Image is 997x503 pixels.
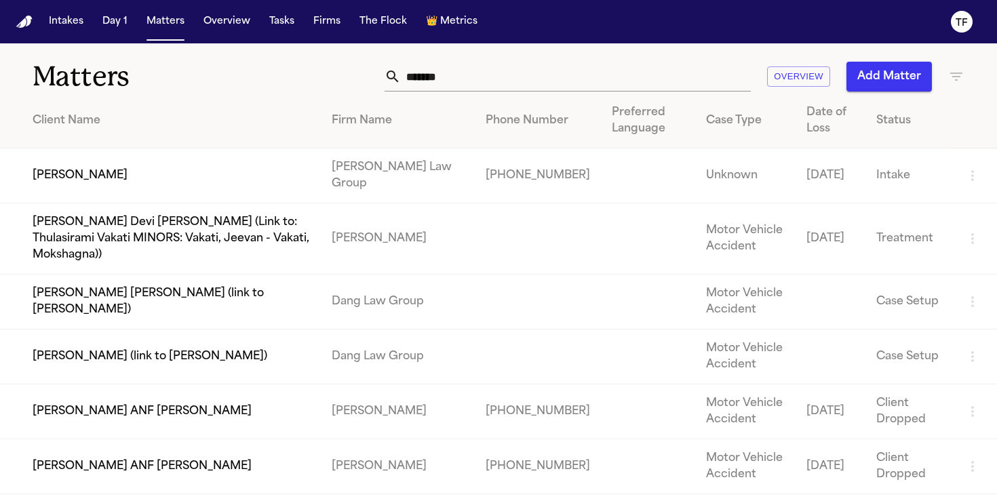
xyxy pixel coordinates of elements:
td: Motor Vehicle Accident [695,203,796,275]
td: [PERSON_NAME] [321,203,475,275]
button: Overview [198,9,256,34]
a: Home [16,16,33,28]
td: Motor Vehicle Accident [695,275,796,329]
td: Unknown [695,148,796,203]
button: Overview [767,66,830,87]
td: [DATE] [796,203,865,275]
td: [DATE] [796,384,865,439]
td: [PHONE_NUMBER] [475,148,601,203]
td: [PHONE_NUMBER] [475,384,601,439]
div: Case Type [706,113,785,129]
td: [PERSON_NAME] [321,384,475,439]
div: Status [876,113,943,129]
button: crownMetrics [421,9,483,34]
button: Day 1 [97,9,133,34]
div: Preferred Language [612,104,685,137]
td: Treatment [865,203,954,275]
td: [PERSON_NAME] Law Group [321,148,475,203]
h1: Matters [33,60,291,94]
td: [PHONE_NUMBER] [475,439,601,494]
td: Case Setup [865,329,954,384]
td: Motor Vehicle Accident [695,384,796,439]
td: Client Dropped [865,384,954,439]
button: Add Matter [846,62,932,92]
td: Intake [865,148,954,203]
td: Motor Vehicle Accident [695,439,796,494]
div: Phone Number [486,113,590,129]
button: Matters [141,9,190,34]
td: [PERSON_NAME] [321,439,475,494]
div: Firm Name [332,113,464,129]
img: Finch Logo [16,16,33,28]
div: Client Name [33,113,310,129]
td: [DATE] [796,148,865,203]
button: Firms [308,9,346,34]
td: Client Dropped [865,439,954,494]
td: Motor Vehicle Accident [695,329,796,384]
div: Date of Loss [806,104,855,137]
td: Case Setup [865,275,954,329]
button: Intakes [43,9,89,34]
td: Dang Law Group [321,275,475,329]
button: Tasks [264,9,300,34]
button: The Flock [354,9,412,34]
td: [DATE] [796,439,865,494]
td: Dang Law Group [321,329,475,384]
